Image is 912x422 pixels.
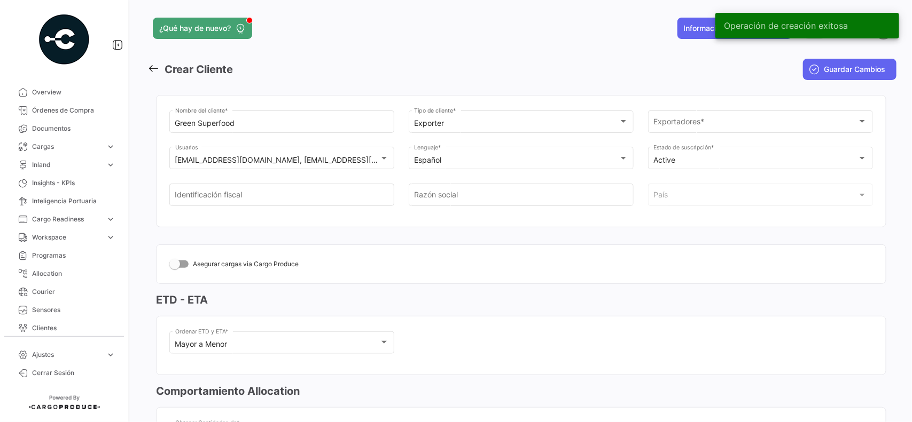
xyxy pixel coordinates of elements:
button: Guardar Cambios [803,59,897,80]
span: Overview [32,87,115,97]
span: Allocation [32,269,115,278]
span: expand_more [106,142,115,152]
span: expand_more [106,233,115,242]
span: expand_more [106,350,115,360]
img: powered-by.png [37,13,91,66]
span: Sensores [32,305,115,315]
span: Clientes [32,323,115,333]
a: Allocation [9,265,120,283]
span: Operación de creación exitosa [724,20,848,31]
a: Insights - KPIs [9,174,120,192]
h3: Crear Cliente [165,62,233,77]
span: Ajustes [32,350,102,360]
span: Exportadores [653,119,858,128]
span: Cargo Readiness [32,214,102,224]
span: ¿Qué hay de nuevo? [159,23,231,34]
span: Inteligencia Portuaria [32,196,115,206]
button: ¿Qué hay de nuevo? [153,18,252,39]
mat-select-trigger: Exporter [414,118,444,128]
button: Información para operadores [677,18,792,39]
mat-select-trigger: Mayor a Menor [175,339,228,348]
span: Órdenes de Compra [32,106,115,115]
span: Cerrar Sesión [32,368,115,378]
h3: ETD - ETA [156,292,886,307]
span: Programas [32,251,115,260]
mat-select-trigger: Active [653,155,675,164]
span: Insights - KPIs [32,178,115,188]
span: Workspace [32,233,102,242]
span: Documentos [32,124,115,133]
span: Cargas [32,142,102,152]
span: País [653,193,858,202]
a: Inteligencia Portuaria [9,192,120,210]
span: expand_more [106,160,115,170]
span: Inland [32,160,102,170]
span: Courier [32,287,115,297]
a: Overview [9,83,120,101]
a: Órdenes de Compra [9,101,120,120]
span: Asegurar cargas via Cargo Produce [193,258,299,270]
span: Guardar Cambios [824,64,886,75]
a: Documentos [9,120,120,138]
mat-select-trigger: Español [414,155,441,164]
a: Programas [9,246,120,265]
a: Courier [9,283,120,301]
span: expand_more [106,214,115,224]
h3: Comportamiento Allocation [156,384,886,399]
a: Sensores [9,301,120,319]
a: Clientes [9,319,120,337]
